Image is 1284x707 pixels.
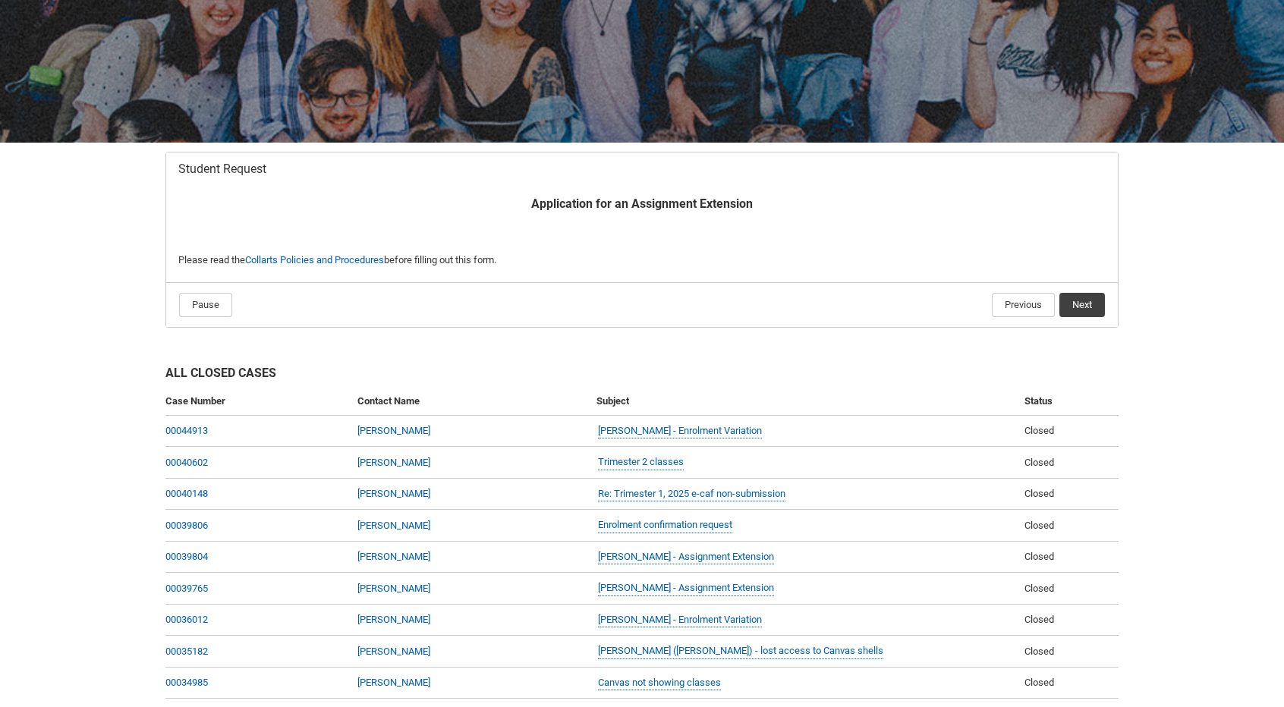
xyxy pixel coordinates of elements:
span: Closed [1024,520,1054,531]
button: Pause [179,293,232,317]
span: Closed [1024,488,1054,499]
a: 00034985 [165,677,208,688]
a: [PERSON_NAME] [357,520,430,531]
th: Subject [590,388,1018,416]
a: 00044913 [165,425,208,436]
a: Trimester 2 classes [598,454,684,470]
span: Closed [1024,614,1054,625]
button: Next [1059,293,1105,317]
a: [PERSON_NAME] [357,457,430,468]
th: Contact Name [351,388,590,416]
a: 00039806 [165,520,208,531]
span: Student Request [178,162,266,177]
a: 00040148 [165,488,208,499]
button: Previous [992,293,1055,317]
a: 00039804 [165,551,208,562]
a: Canvas not showing classes [598,675,721,691]
span: Closed [1024,457,1054,468]
a: [PERSON_NAME] - Enrolment Variation [598,423,762,439]
a: [PERSON_NAME] ([PERSON_NAME]) - lost access to Canvas shells [598,643,883,659]
a: [PERSON_NAME] - Assignment Extension [598,549,774,565]
a: 00039765 [165,583,208,594]
h2: All Closed Cases [165,364,1119,388]
span: Closed [1024,677,1054,688]
b: Application for an Assignment Extension [531,196,753,211]
a: [PERSON_NAME] [357,551,430,562]
a: [PERSON_NAME] [357,488,430,499]
span: Closed [1024,551,1054,562]
span: Closed [1024,583,1054,594]
a: [PERSON_NAME] - Enrolment Variation [598,612,762,628]
span: Closed [1024,646,1054,657]
span: Closed [1024,425,1054,436]
a: 00035182 [165,646,208,657]
a: Enrolment confirmation request [598,517,732,533]
a: Collarts Policies and Procedures [245,254,384,266]
a: [PERSON_NAME] [357,677,430,688]
th: Case Number [165,388,351,416]
a: 00036012 [165,614,208,625]
p: Please read the before filling out this form. [178,253,1106,268]
a: [PERSON_NAME] [357,425,430,436]
a: [PERSON_NAME] [357,646,430,657]
th: Status [1018,388,1119,416]
a: [PERSON_NAME] - Assignment Extension [598,580,774,596]
article: Redu_Student_Request flow [165,152,1119,328]
a: [PERSON_NAME] [357,614,430,625]
a: [PERSON_NAME] [357,583,430,594]
a: Re: Trimester 1, 2025 e-caf non-submission [598,486,785,502]
a: 00040602 [165,457,208,468]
